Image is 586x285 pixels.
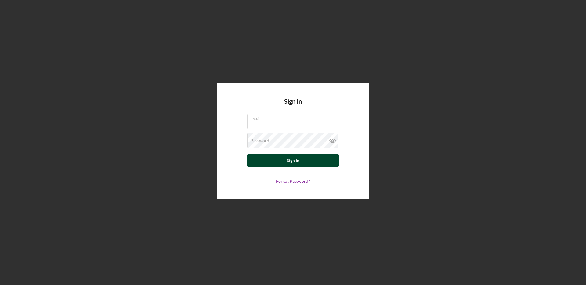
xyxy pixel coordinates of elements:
[251,138,269,143] label: Password
[276,179,310,184] a: Forgot Password?
[287,154,299,167] div: Sign In
[247,154,339,167] button: Sign In
[251,114,338,121] label: Email
[284,98,302,114] h4: Sign In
